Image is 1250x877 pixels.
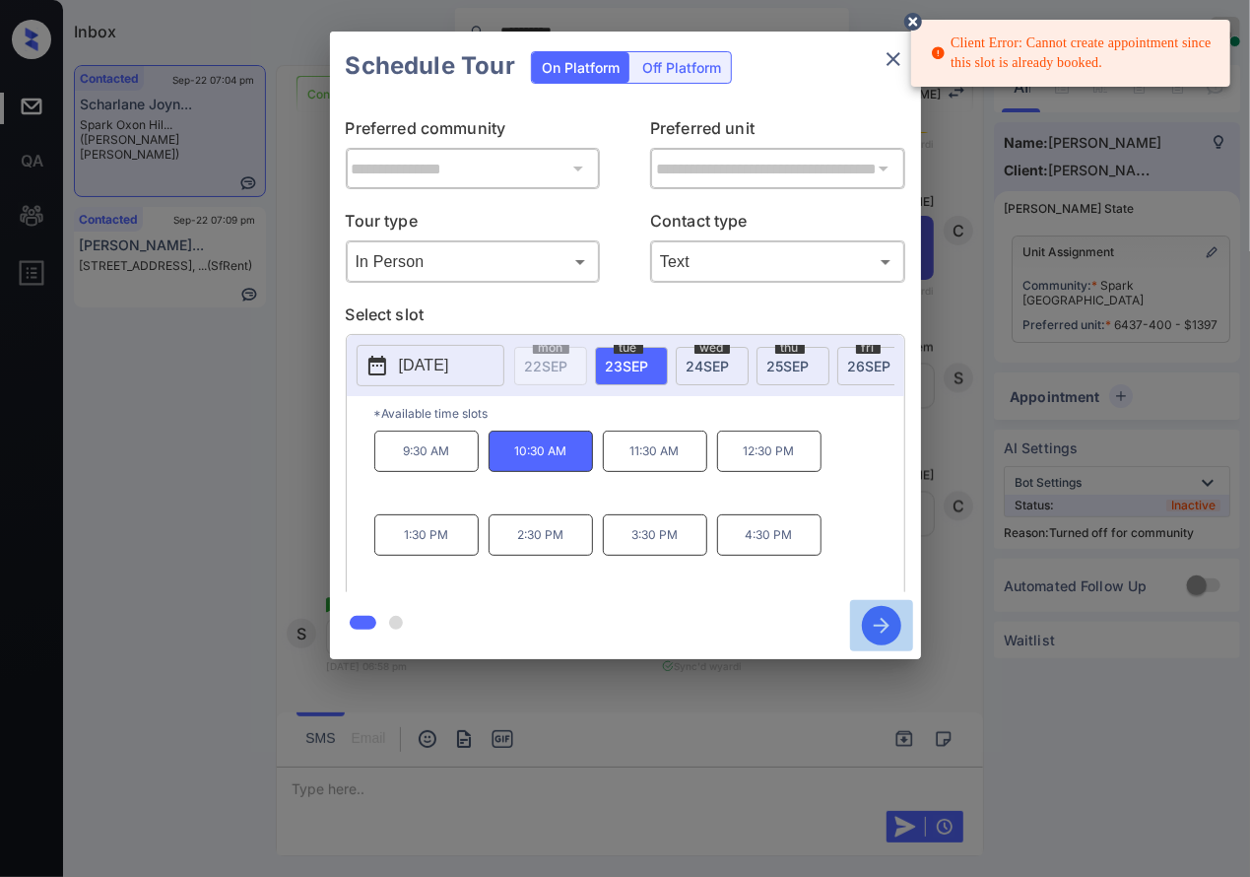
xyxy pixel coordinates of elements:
[357,345,504,386] button: [DATE]
[874,39,913,79] button: close
[775,342,805,354] span: thu
[346,116,601,148] p: Preferred community
[717,514,822,556] p: 4:30 PM
[931,26,1215,81] div: Client Error: Cannot create appointment since this slot is already booked.
[374,431,479,472] p: 9:30 AM
[717,431,822,472] p: 12:30 PM
[532,52,629,83] div: On Platform
[837,347,910,385] div: date-select
[606,358,649,374] span: 23 SEP
[595,347,668,385] div: date-select
[346,303,905,334] p: Select slot
[650,116,905,148] p: Preferred unit
[399,354,449,377] p: [DATE]
[489,431,593,472] p: 10:30 AM
[856,342,881,354] span: fri
[767,358,810,374] span: 25 SEP
[330,32,531,101] h2: Schedule Tour
[632,52,731,83] div: Off Platform
[694,342,730,354] span: wed
[346,209,601,240] p: Tour type
[848,358,891,374] span: 26 SEP
[757,347,829,385] div: date-select
[614,342,643,354] span: tue
[676,347,749,385] div: date-select
[374,514,479,556] p: 1:30 PM
[374,396,904,431] p: *Available time slots
[603,514,707,556] p: 3:30 PM
[655,245,900,278] div: Text
[687,358,730,374] span: 24 SEP
[850,600,913,651] button: btn-next
[351,245,596,278] div: In Person
[489,514,593,556] p: 2:30 PM
[650,209,905,240] p: Contact type
[603,431,707,472] p: 11:30 AM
